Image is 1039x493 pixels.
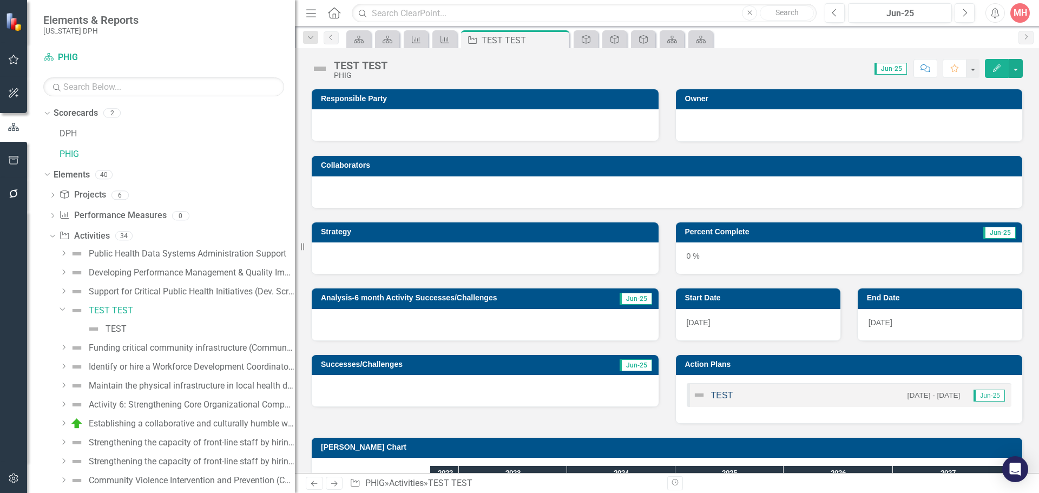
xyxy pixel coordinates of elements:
span: [DATE] [687,318,711,327]
img: Not Defined [693,389,706,402]
span: Elements & Reports [43,14,139,27]
div: Public Health Data Systems Administration Support [89,249,286,259]
small: [DATE] - [DATE] [908,390,961,400]
a: Elements [54,169,90,181]
div: Strengthening the capacity of front-line staff by hiring for critical positions to provide essent... [89,438,295,448]
h3: Start Date [685,294,835,302]
span: Jun-25 [974,390,1005,402]
span: Jun-25 [983,227,1016,239]
img: Not Defined [70,455,83,468]
div: Activity 6: Strengthening Core Organizational Competencies [89,400,295,410]
h3: Owner [685,95,1017,103]
div: 2023 [459,466,567,480]
div: Maintain the physical infrastructure in local health departments to maintain operational capacity... [89,381,295,391]
a: Public Health Data Systems Administration Support [68,245,286,262]
div: Developing Performance Management & Quality Improvement Capacity Across Public Health [89,268,295,278]
div: 2027 [893,466,1003,480]
div: PHIG [334,71,387,80]
a: PHIG [60,148,295,161]
img: On Target [70,417,83,430]
h3: Action Plans [685,360,1017,369]
h3: Responsible Party [321,95,653,103]
h3: Analysis-6 month Activity Successes/Challenges [321,294,600,302]
input: Search ClearPoint... [352,4,817,23]
div: » » [350,477,659,490]
a: PHIG [365,478,385,488]
a: Activity 6: Strengthening Core Organizational Competencies [68,396,295,413]
div: Open Intercom Messenger [1002,456,1028,482]
span: [DATE] [869,318,892,327]
a: TEST [711,391,733,400]
div: TEST TEST [89,306,133,315]
a: PHIG [43,51,179,64]
a: Activities [59,230,109,242]
div: 0 [172,211,189,220]
div: Identify or hire a Workforce Development Coordinator (Focus: Strengthen support for grant impleme... [89,362,295,372]
img: Not Defined [70,266,83,279]
div: 2026 [784,466,893,480]
div: 2024 [567,466,675,480]
h3: End Date [867,294,1017,302]
a: Activities [389,478,424,488]
span: Jun-25 [620,293,652,305]
a: Maintain the physical infrastructure in local health departments to maintain operational capacity... [68,377,295,395]
img: Not Defined [87,323,100,336]
div: 2 [103,109,121,118]
div: TEST [106,324,127,334]
div: TEST TEST [428,478,472,488]
div: 2022 [432,466,459,480]
a: Strengthening the capacity of front-line staff by hiring for critical positions to provide essent... [68,434,295,451]
a: TEST [84,320,127,338]
img: Not Defined [70,304,83,317]
div: 40 [95,170,113,179]
img: Not Defined [70,285,83,298]
input: Search Below... [43,77,284,96]
button: Search [760,5,814,21]
div: TEST TEST [334,60,387,71]
a: Funding critical community infrastructure (Community Violence Intervention & Prevention) [68,339,295,357]
img: Not Defined [70,398,83,411]
a: Developing Performance Management & Quality Improvement Capacity Across Public Health [68,264,295,281]
div: Strengthening the capacity of front-line staff by hiring for critical positions to provide essent... [89,457,295,466]
small: [US_STATE] DPH [43,27,139,35]
a: DPH [60,128,295,140]
div: Funding critical community infrastructure (Community Violence Intervention & Prevention) [89,343,295,353]
div: 2025 [675,466,784,480]
div: TEST TEST [482,34,567,47]
span: Jun-25 [874,63,907,75]
h3: Strategy [321,228,653,236]
div: 0 % [676,242,1023,274]
h3: Successes/Challenges [321,360,556,369]
a: Projects [59,189,106,201]
img: ClearPoint Strategy [5,12,24,31]
div: Jun-25 [852,7,948,20]
button: MH [1010,3,1030,23]
div: Support for Critical Public Health Initiatives (Dev. Screen and School Nurse Trng.) [89,287,295,297]
h3: Collaborators [321,161,1017,169]
a: Scorecards [54,107,98,120]
img: Not Defined [70,341,83,354]
a: Support for Critical Public Health Initiatives (Dev. Screen and School Nurse Trng.) [68,283,295,300]
button: Jun-25 [848,3,952,23]
img: Not Defined [70,379,83,392]
h3: [PERSON_NAME] Chart [321,443,1017,451]
a: TEST TEST [68,302,133,319]
div: 34 [115,232,133,241]
a: Community Violence Intervention and Prevention (CVIP) Program Staffing (Focus: Recruit and hire s... [68,472,295,489]
img: Not Defined [70,247,83,260]
img: Not Defined [70,360,83,373]
img: Not Defined [70,436,83,449]
img: Not Defined [70,474,83,487]
div: Establishing a collaborative and culturally humble workforce [89,419,295,429]
a: Establishing a collaborative and culturally humble workforce [68,415,295,432]
a: Performance Measures [59,209,166,222]
h3: Percent Complete [685,228,903,236]
div: Community Violence Intervention and Prevention (CVIP) Program Staffing (Focus: Recruit and hire s... [89,476,295,485]
span: Search [775,8,799,17]
a: Identify or hire a Workforce Development Coordinator (Focus: Strengthen support for grant impleme... [68,358,295,376]
a: Strengthening the capacity of front-line staff by hiring for critical positions to provide essent... [68,453,295,470]
img: Not Defined [311,60,328,77]
span: Jun-25 [620,359,652,371]
div: 6 [111,190,129,200]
